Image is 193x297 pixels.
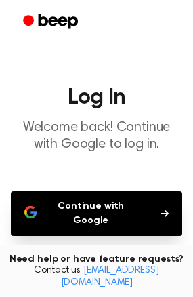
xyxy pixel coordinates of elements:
[14,9,90,35] a: Beep
[61,266,159,288] a: [EMAIL_ADDRESS][DOMAIN_NAME]
[11,119,182,153] p: Welcome back! Continue with Google to log in.
[11,87,182,108] h1: Log In
[11,191,182,236] button: Continue with Google
[8,265,185,289] span: Contact us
